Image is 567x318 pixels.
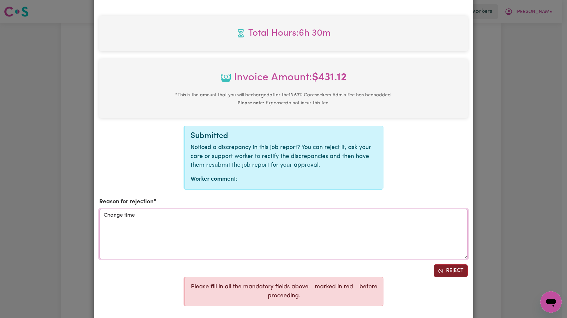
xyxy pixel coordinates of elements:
span: Total hours worked: 6 hours 30 minutes [105,26,462,40]
b: $ 431.12 [312,72,346,83]
iframe: Button to launch messaging window [540,291,562,313]
span: Invoice Amount: [105,70,462,91]
label: Reason for rejection [99,198,154,206]
strong: Worker comment: [191,176,238,182]
b: Please note: [238,101,264,106]
p: Noticed a discrepancy in this job report? You can reject it, ask your care or support worker to r... [191,143,378,170]
p: Please fill in all the mandatory fields above - marked in red - before proceeding. [191,283,378,300]
textarea: Change time [99,209,468,259]
u: Expenses [266,101,285,106]
small: This is the amount that you will be charged after the 13.63 % Careseekers Admin Fee has been adde... [175,93,392,106]
span: Submitted [191,132,228,140]
button: Reject job report [434,264,468,277]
